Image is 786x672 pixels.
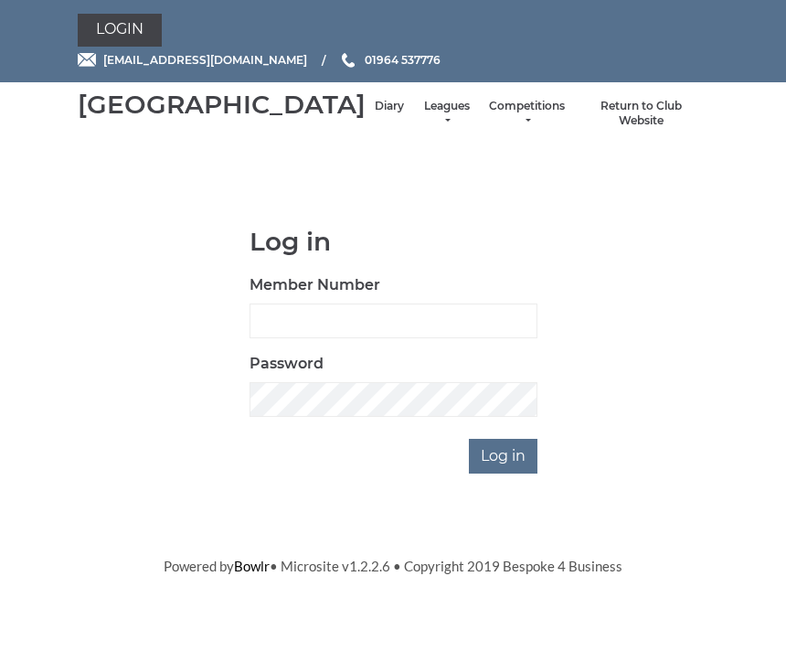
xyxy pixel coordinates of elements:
img: Phone us [342,53,355,68]
a: Diary [375,99,404,114]
label: Member Number [250,274,380,296]
img: Email [78,53,96,67]
span: [EMAIL_ADDRESS][DOMAIN_NAME] [103,53,307,67]
label: Password [250,353,324,375]
a: Email [EMAIL_ADDRESS][DOMAIN_NAME] [78,51,307,69]
a: Leagues [422,99,471,129]
a: Competitions [489,99,565,129]
span: 01964 537776 [365,53,441,67]
input: Log in [469,439,537,474]
div: [GEOGRAPHIC_DATA] [78,91,366,119]
a: Phone us 01964 537776 [339,51,441,69]
a: Bowlr [234,558,270,574]
h1: Log in [250,228,537,256]
a: Return to Club Website [583,99,699,129]
span: Powered by • Microsite v1.2.2.6 • Copyright 2019 Bespoke 4 Business [164,558,622,574]
a: Login [78,14,162,47]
